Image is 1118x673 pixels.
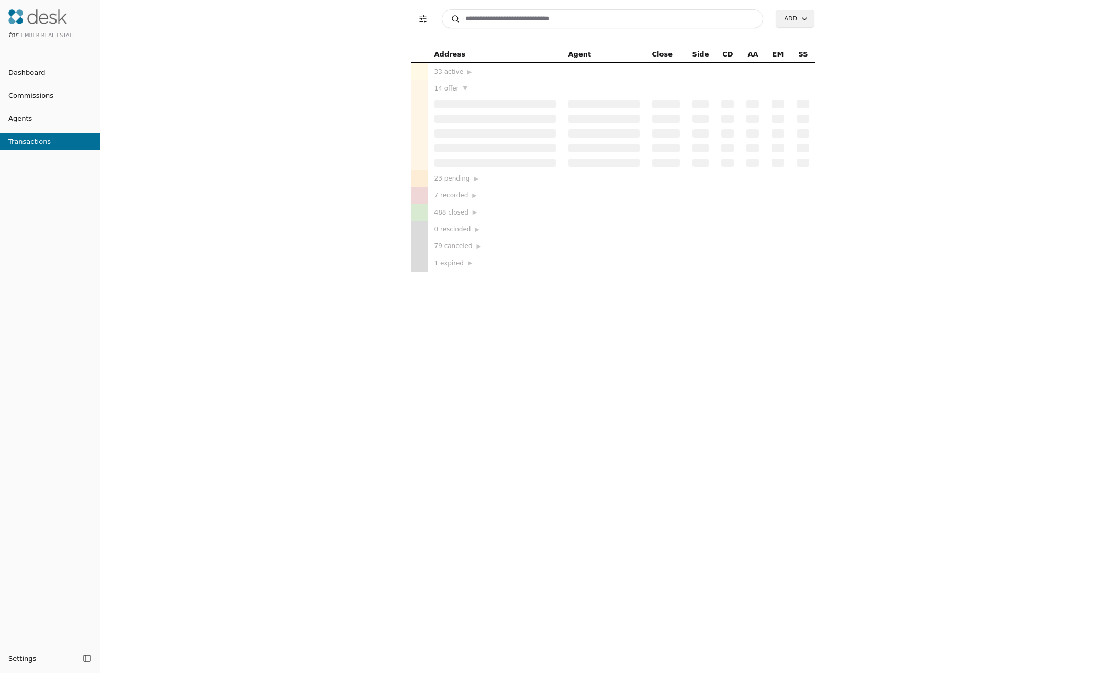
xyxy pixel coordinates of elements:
span: SS [798,49,808,60]
div: 23 pending [434,173,556,184]
span: ▶ [472,191,476,200]
span: ▼ [463,84,467,93]
div: 33 active [434,66,556,77]
span: Agent [568,49,591,60]
button: Settings [4,650,80,667]
button: Add [776,10,814,28]
span: ▶ [473,208,477,217]
span: Close [652,49,673,60]
span: ▶ [477,242,481,251]
span: ▶ [474,174,478,184]
span: Address [434,49,465,60]
div: 0 rescinded [434,224,556,234]
span: AA [747,49,758,60]
img: Desk [8,9,67,24]
span: Timber Real Estate [20,32,75,38]
span: CD [722,49,733,60]
div: 79 canceled [434,241,556,251]
span: ▶ [468,259,472,268]
span: Settings [8,653,36,664]
div: 488 closed [434,207,556,217]
div: 1 expired [434,257,556,268]
span: ▶ [475,225,479,234]
span: 14 offer [434,83,459,94]
span: ▶ [467,68,472,77]
div: 7 recorded [434,190,556,200]
span: for [8,31,18,39]
span: EM [773,49,784,60]
span: Side [692,49,709,60]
